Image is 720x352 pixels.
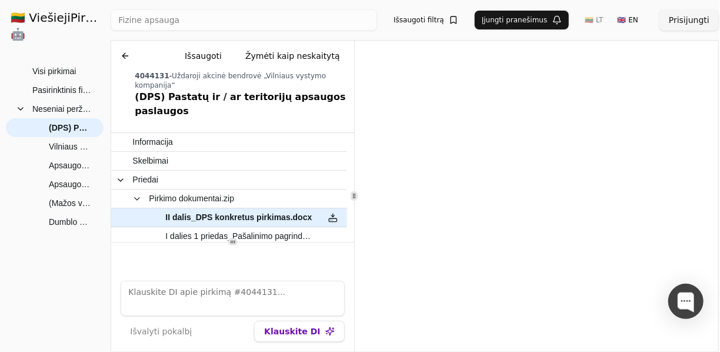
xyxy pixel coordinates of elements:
button: Išsaugoti filtrą [386,11,465,29]
span: (DPS) Pastatų ir / ar teritorijų apsaugos paslaugos [49,119,92,137]
span: Informacija [132,134,172,151]
span: Apsaugos paslaugų užsakymai per CPO LT elektroninį katalogą (seno CVP IS Nr. 504287) [49,157,92,174]
div: (DPS) Pastatų ir / ar teritorijų apsaugos paslaugos [135,90,349,118]
span: Vilniaus miesto ikimokyklinio ugdymo įstaigų pastatų apsaugos paslaugos [49,138,92,155]
button: Įjungti pranešimus [475,11,569,29]
span: Uždaroji akcinė bendrovė „Vilniaus vystymo kompanija“ [135,72,326,89]
span: (Mažos vertės skelbiama apklausa) Dėl objektų apsaugos, techninės priežiūros bei remonto paslaugas [49,194,92,212]
span: II dalis_DPS konkretus pirkimas.docx [165,209,312,226]
button: Prisijungti [659,9,719,31]
span: Visi pirkimai [32,62,76,80]
span: Dumblo sausinimo cecho pirmo bunkerio perdangos kapitalinio remonto darbai (supaprastintas atvira... [49,213,92,231]
input: Greita paieška... [111,9,377,31]
span: Priedai [132,171,158,188]
div: - [135,71,349,90]
span: Pirkimo dokumentai.zip [149,190,234,207]
button: Klauskite DI [254,321,344,342]
button: Žymėti kaip neskaitytą [236,45,349,67]
span: 4044131 [135,72,169,80]
span: Skelbimai [132,152,168,170]
span: Pasirinktinis filtras (3696) [32,81,92,99]
span: I dalies 1 priedas_Pašalinimo pagrindai.docx [165,228,312,245]
button: 🇬🇧 EN [611,11,645,29]
span: Neseniai peržiūrėti pirkimai [32,100,92,118]
span: Apsaugos bendrabučiuose paslaugos [49,175,92,193]
button: Išsaugoti [175,45,231,67]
